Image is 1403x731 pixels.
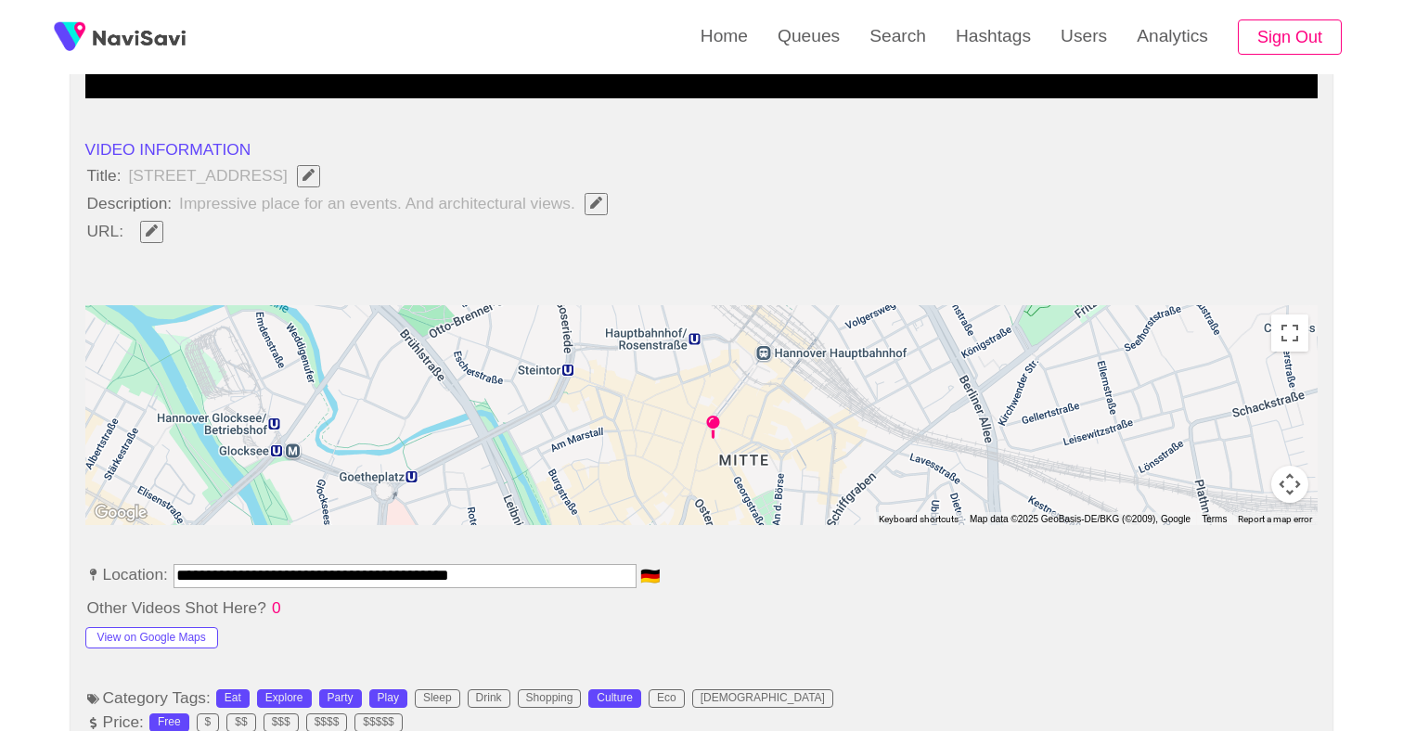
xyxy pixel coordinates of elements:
[90,501,151,525] img: Google
[270,599,283,618] span: 0
[1202,514,1227,524] a: Terms (opens in new tab)
[328,692,354,705] div: Party
[225,692,241,705] div: Eat
[597,692,633,705] div: Culture
[526,692,573,705] div: Shopping
[85,627,218,649] button: View on Google Maps
[970,514,1191,524] span: Map data ©2025 GeoBasis-DE/BKG (©2009), Google
[85,223,125,241] span: URL:
[85,689,212,708] span: Category Tags:
[879,513,959,526] button: Keyboard shortcuts
[585,193,608,215] button: Edit Field
[85,167,123,186] span: Title:
[205,716,212,729] div: $
[301,169,316,181] span: Edit Field
[85,139,1319,161] li: VIDEO INFORMATION
[140,221,163,243] button: Edit Field
[315,716,340,729] div: $$$$
[1238,19,1342,56] button: Sign Out
[638,569,663,584] span: 🇩🇪
[1238,514,1312,524] a: Report a map error
[127,163,331,189] span: [STREET_ADDRESS]
[657,692,676,705] div: Eco
[476,692,502,705] div: Drink
[1271,314,1308,352] button: Toggle fullscreen view
[378,692,399,705] div: Play
[46,14,93,60] img: fireSpot
[297,165,320,187] button: Edit Field
[588,197,604,209] span: Edit Field
[1271,466,1308,503] button: Map camera controls
[144,224,160,237] span: Edit Field
[265,692,303,705] div: Explore
[235,716,247,729] div: $$
[93,28,186,46] img: fireSpot
[85,566,170,584] span: Location:
[701,692,825,705] div: [DEMOGRAPHIC_DATA]
[85,599,268,618] span: Other Videos Shot Here?
[85,195,174,213] span: Description:
[85,626,218,645] a: View on Google Maps
[158,716,181,729] div: Free
[363,716,393,729] div: $$$$$
[423,692,452,705] div: Sleep
[272,716,290,729] div: $$$
[90,501,151,525] a: Open this area in Google Maps (opens a new window)
[177,191,619,217] span: Impressive place for an events. And architectural views.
